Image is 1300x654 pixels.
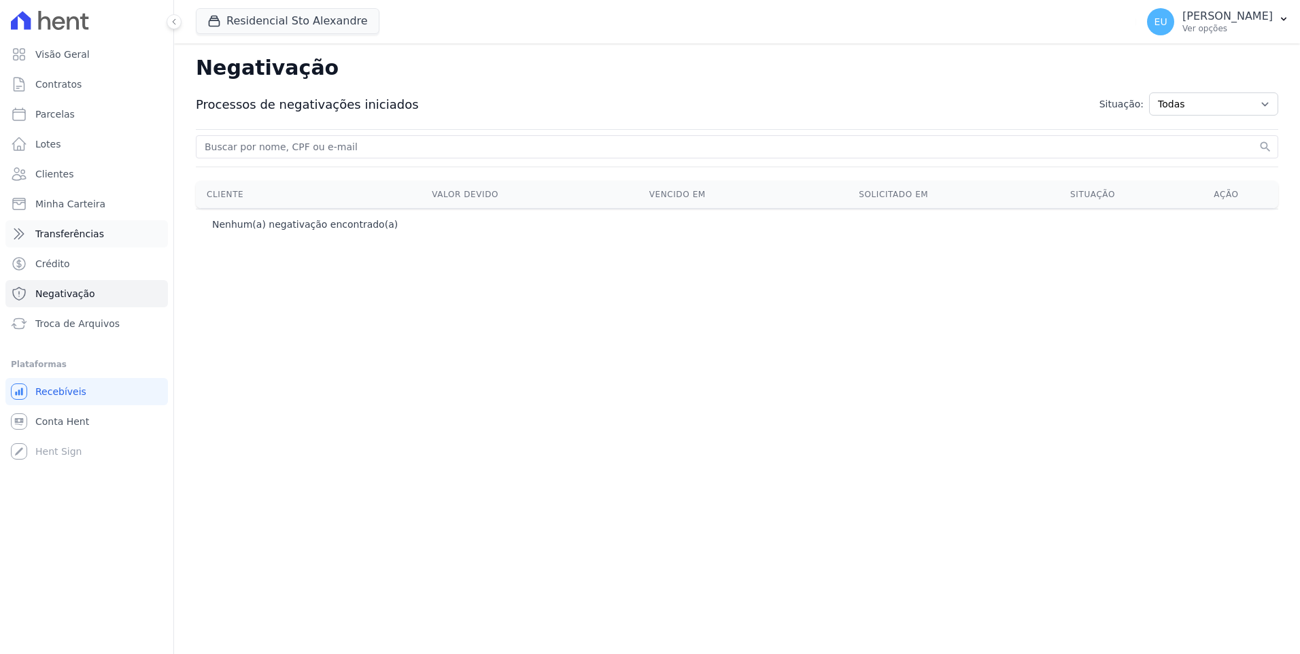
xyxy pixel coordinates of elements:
[35,287,95,300] span: Negativação
[35,137,61,151] span: Lotes
[11,356,162,373] div: Plataformas
[5,131,168,158] a: Lotes
[212,218,398,231] p: Nenhum(a) negativação encontrado(a)
[1099,97,1144,111] span: Situação:
[35,107,75,121] span: Parcelas
[1259,140,1272,154] button: search
[35,415,89,428] span: Conta Hent
[202,139,1256,155] input: Buscar por nome, CPF ou e-mail
[196,54,1278,82] h2: Negativação
[5,101,168,128] a: Parcelas
[196,181,352,208] th: Cliente
[5,220,168,247] a: Transferências
[579,181,776,208] th: Vencido em
[5,41,168,68] a: Visão Geral
[35,167,73,181] span: Clientes
[35,317,120,330] span: Troca de Arquivos
[1174,181,1278,208] th: Ação
[1182,23,1273,34] p: Ver opções
[5,250,168,277] a: Crédito
[35,257,70,271] span: Crédito
[1154,17,1167,27] span: EU
[1182,10,1273,23] p: [PERSON_NAME]
[35,227,104,241] span: Transferências
[35,385,86,398] span: Recebíveis
[352,181,579,208] th: Valor devido
[196,8,379,34] button: Residencial Sto Alexandre
[1011,181,1174,208] th: Situação
[776,181,1011,208] th: Solicitado em
[5,71,168,98] a: Contratos
[5,160,168,188] a: Clientes
[1136,3,1300,41] button: EU [PERSON_NAME] Ver opções
[5,190,168,218] a: Minha Carteira
[35,48,90,61] span: Visão Geral
[35,78,82,91] span: Contratos
[5,408,168,435] a: Conta Hent
[5,378,168,405] a: Recebíveis
[5,280,168,307] a: Negativação
[196,95,419,114] span: Processos de negativações iniciados
[35,197,105,211] span: Minha Carteira
[5,310,168,337] a: Troca de Arquivos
